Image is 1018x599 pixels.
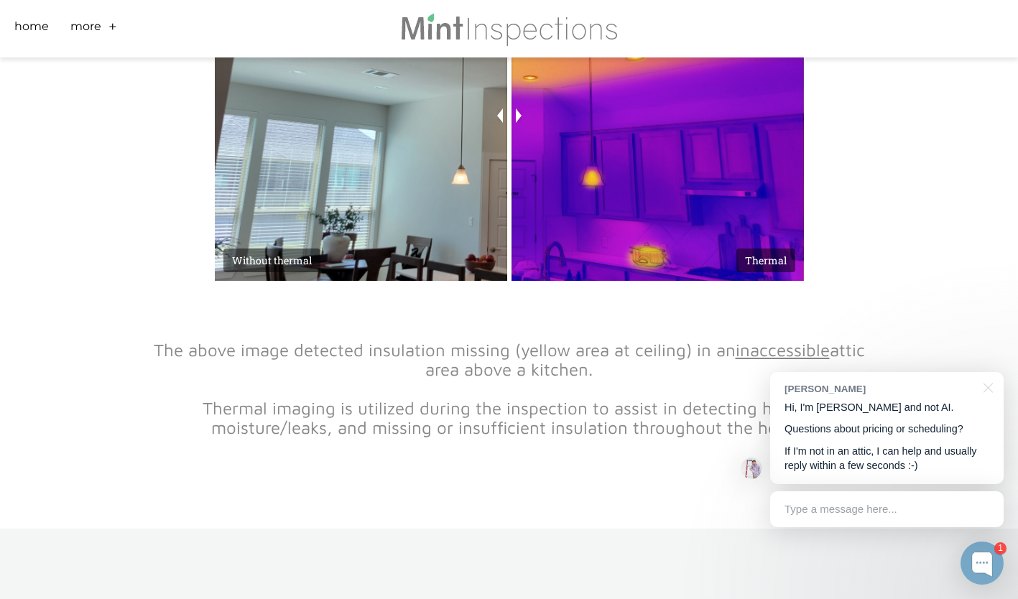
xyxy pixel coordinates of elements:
a: + [108,18,117,40]
div: Type a message here... [770,491,1004,527]
div: 1 [994,542,1007,554]
div: Thermal [736,249,795,273]
p: If I'm not in an attic, I can help and usually reply within a few seconds :-) [785,444,989,473]
u: inaccessible [736,340,830,360]
img: Josh Molleur [741,458,762,479]
img: Mint Inspections [399,11,619,46]
div: [PERSON_NAME] [785,382,975,396]
a: More [70,18,101,40]
p: Questions about pricing or scheduling? [785,422,989,437]
div: Without thermal [223,249,320,273]
a: Home [14,18,49,40]
font: The above image detected insulation missing (yellow area at ceiling) in an attic area above a kit... [154,340,865,437]
p: Hi, I'm [PERSON_NAME] and not AI. [785,400,989,415]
